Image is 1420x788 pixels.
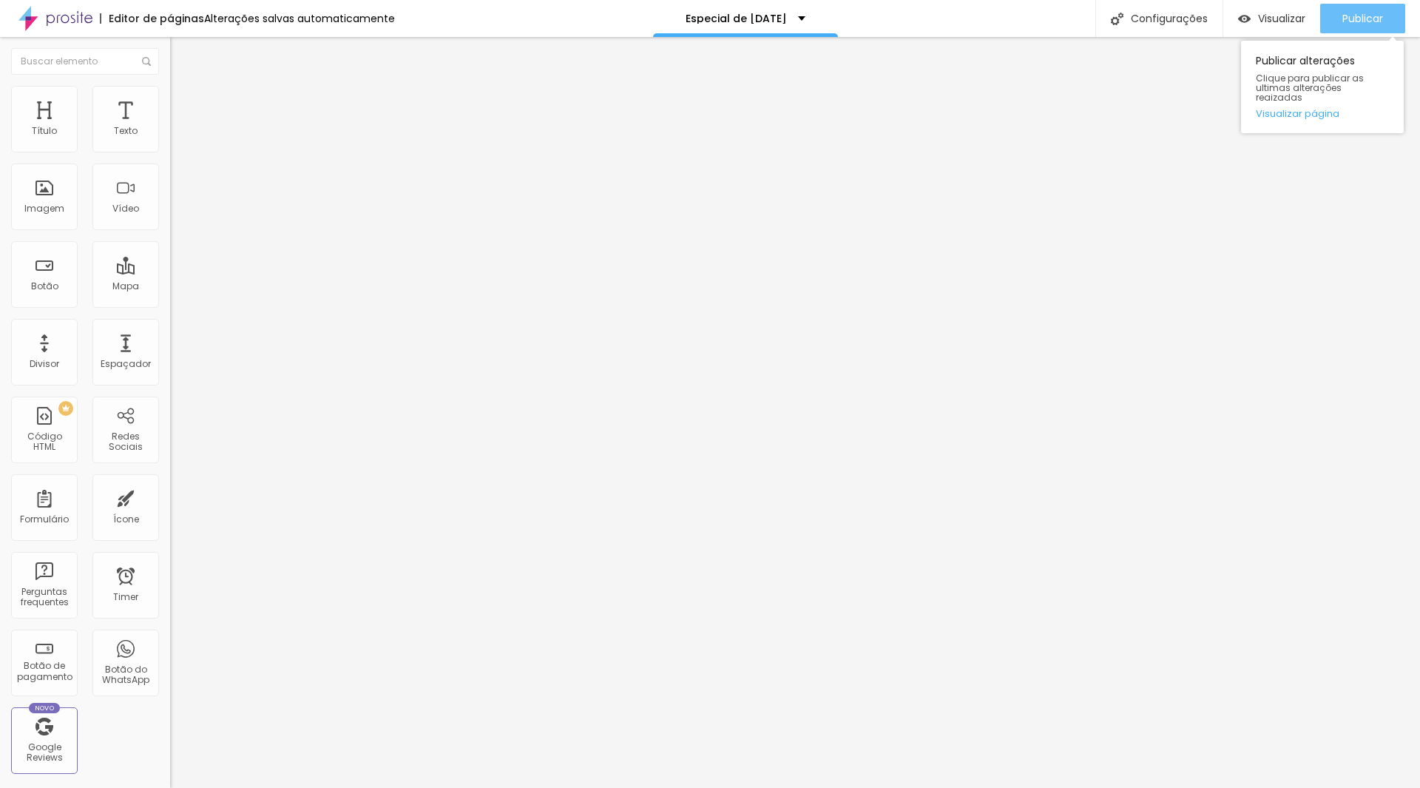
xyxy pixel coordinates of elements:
img: Icone [142,57,151,66]
div: Alterações salvas automaticamente [204,13,395,24]
div: Novo [29,703,61,713]
div: Ícone [113,514,139,525]
div: Texto [114,126,138,136]
input: Buscar elemento [11,48,159,75]
div: Formulário [20,514,69,525]
button: Publicar [1320,4,1405,33]
span: Clique para publicar as ultimas alterações reaizadas [1256,73,1389,103]
img: Icone [1111,13,1123,25]
div: Editor de páginas [100,13,204,24]
img: view-1.svg [1238,13,1251,25]
div: Espaçador [101,359,151,369]
div: Perguntas frequentes [15,587,73,608]
div: Google Reviews [15,742,73,764]
div: Código HTML [15,431,73,453]
div: Botão de pagamento [15,661,73,682]
div: Título [32,126,57,136]
div: Botão do WhatsApp [96,664,155,686]
div: Mapa [112,281,139,292]
div: Redes Sociais [96,431,155,453]
div: Divisor [30,359,59,369]
div: Publicar alterações [1241,41,1404,133]
a: Visualizar página [1256,109,1389,118]
button: Visualizar [1223,4,1320,33]
div: Botão [31,281,58,292]
div: Vídeo [112,203,139,214]
span: Publicar [1342,13,1383,24]
p: Especial de [DATE] [686,13,787,24]
span: Visualizar [1258,13,1305,24]
div: Timer [113,592,138,602]
div: Imagem [24,203,64,214]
